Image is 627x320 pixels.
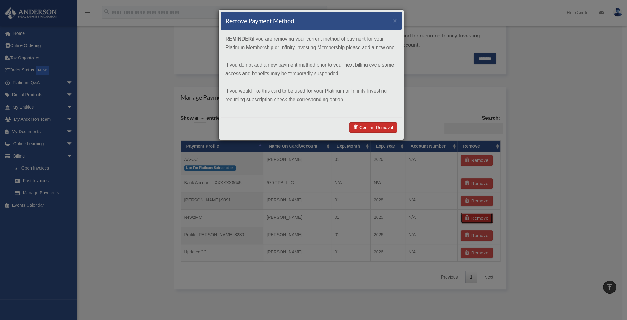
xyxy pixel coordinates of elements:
p: If you do not add a new payment method prior to your next billing cycle some access and benefits ... [225,61,397,78]
div: if you are removing your current method of payment for your Platinum Membership or Infinity Inves... [221,30,402,117]
p: If you would like this card to be used for your Platinum or Infinity Investing recurring subscrip... [225,87,397,104]
a: Confirm Removal [349,122,397,133]
h4: Remove Payment Method [225,16,294,25]
strong: REMINDER [225,36,252,41]
button: × [393,17,397,24]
